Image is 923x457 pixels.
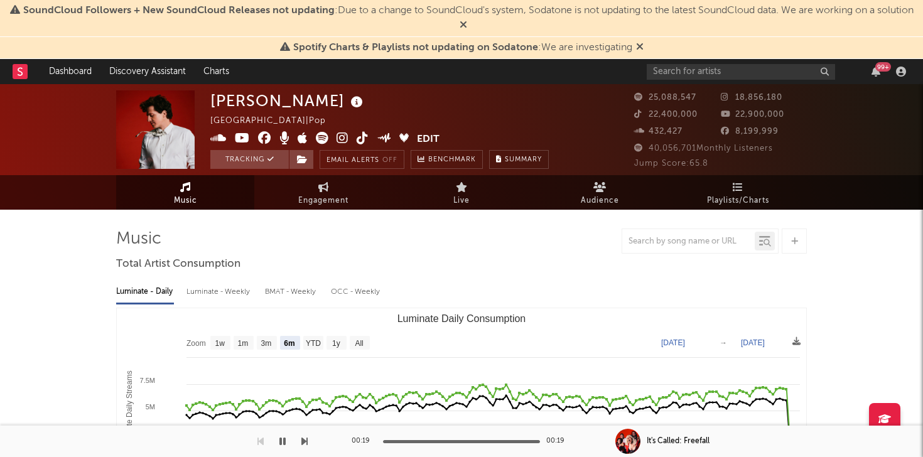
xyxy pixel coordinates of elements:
[581,193,619,208] span: Audience
[417,132,440,148] button: Edit
[146,403,155,411] text: 5M
[634,110,698,119] span: 22,400,000
[306,339,321,348] text: YTD
[411,150,483,169] a: Benchmark
[352,434,377,449] div: 00:19
[634,127,683,136] span: 432,427
[210,150,289,169] button: Tracking
[116,281,174,303] div: Luminate - Daily
[647,64,835,80] input: Search for artists
[546,434,571,449] div: 00:19
[331,281,381,303] div: OCC - Weekly
[505,156,542,163] span: Summary
[320,150,404,169] button: Email AlertsOff
[397,313,526,324] text: Luminate Daily Consumption
[707,193,769,208] span: Playlists/Charts
[293,43,632,53] span: : We are investigating
[428,153,476,168] span: Benchmark
[872,67,880,77] button: 99+
[634,159,708,168] span: Jump Score: 65.8
[721,127,779,136] span: 8,199,999
[332,339,340,348] text: 1y
[669,175,807,210] a: Playlists/Charts
[174,193,197,208] span: Music
[186,339,206,348] text: Zoom
[293,43,538,53] span: Spotify Charts & Playlists not updating on Sodatone
[210,90,366,111] div: [PERSON_NAME]
[647,436,710,447] div: It's Called: Freefall
[460,21,467,31] span: Dismiss
[661,338,685,347] text: [DATE]
[186,281,252,303] div: Luminate - Weekly
[116,175,254,210] a: Music
[210,114,340,129] div: [GEOGRAPHIC_DATA] | Pop
[741,338,765,347] text: [DATE]
[721,110,784,119] span: 22,900,000
[634,144,773,153] span: 40,056,701 Monthly Listeners
[195,59,238,84] a: Charts
[40,59,100,84] a: Dashboard
[355,339,363,348] text: All
[265,281,318,303] div: BMAT - Weekly
[125,370,134,450] text: Luminate Daily Streams
[622,237,755,247] input: Search by song name or URL
[392,175,531,210] a: Live
[453,193,470,208] span: Live
[215,339,225,348] text: 1w
[298,193,348,208] span: Engagement
[254,175,392,210] a: Engagement
[261,339,272,348] text: 3m
[531,175,669,210] a: Audience
[720,338,727,347] text: →
[875,62,891,72] div: 99 +
[636,43,644,53] span: Dismiss
[23,6,335,16] span: SoundCloud Followers + New SoundCloud Releases not updating
[284,339,294,348] text: 6m
[116,257,240,272] span: Total Artist Consumption
[238,339,249,348] text: 1m
[489,150,549,169] button: Summary
[634,94,696,102] span: 25,088,547
[140,377,155,384] text: 7.5M
[100,59,195,84] a: Discovery Assistant
[382,157,397,164] em: Off
[721,94,782,102] span: 18,856,180
[23,6,914,16] span: : Due to a change to SoundCloud's system, Sodatone is not updating to the latest SoundCloud data....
